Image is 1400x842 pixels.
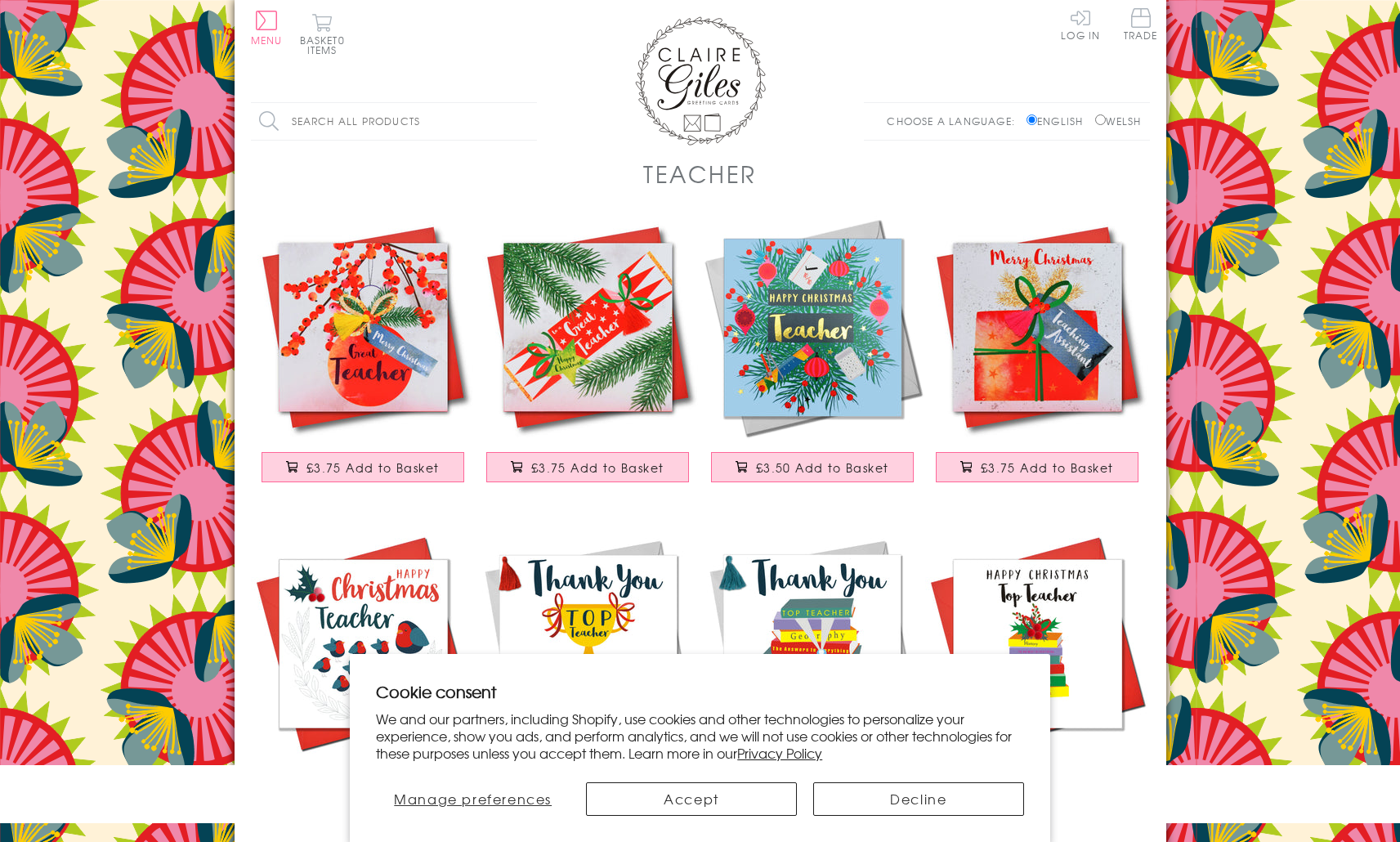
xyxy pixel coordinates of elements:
[251,531,476,815] a: Christmas Card, Robin classroom, Teacher, Embellished with colourful pompoms £3.75 Add to Basket
[925,215,1150,499] a: Christmas Card, Present, Merry Christmas, Teaching Assistant, Tassel Embellished £3.75 Add to Basket
[476,215,700,499] a: Christmas Card, Cracker, To a Great Teacher, Happy Christmas, Tassel Embellished £3.75 Add to Basket
[251,531,476,756] img: Christmas Card, Robin classroom, Teacher, Embellished with colourful pompoms
[1027,114,1037,125] input: English
[711,452,914,482] button: £3.50 Add to Basket
[486,452,689,482] button: £3.75 Add to Basket
[306,459,440,476] span: £3.75 Add to Basket
[251,103,537,140] input: Search all products
[981,459,1114,476] span: £3.75 Add to Basket
[813,782,1024,816] button: Decline
[1124,8,1158,40] span: Trade
[936,452,1138,482] button: £3.75 Add to Basket
[586,782,797,816] button: Accept
[1027,114,1091,128] label: English
[700,215,925,499] a: Christmas Card, Teacher Wreath and Baubles, text foiled in shiny gold £3.50 Add to Basket
[700,531,925,815] a: Thank You Teacher Card, Medal & Books, Embellished with a colourful tassel £3.75 Add to Basket
[737,743,822,763] a: Privacy Policy
[925,531,1150,815] a: Christmas Card, Pile of School Books, Top Teacher, Embellished with pompoms £3.75 Add to Basket
[394,789,552,808] span: Manage preferences
[300,13,345,55] button: Basket0 items
[262,452,464,482] button: £3.75 Add to Basket
[1095,114,1106,125] input: Welsh
[700,215,925,440] img: Christmas Card, Teacher Wreath and Baubles, text foiled in shiny gold
[887,114,1023,128] p: Choose a language:
[476,531,700,815] a: Thank You Teacher Card, Trophy, Embellished with a colourful tassel £3.75 Add to Basket
[925,531,1150,756] img: Christmas Card, Pile of School Books, Top Teacher, Embellished with pompoms
[521,103,537,140] input: Search
[476,531,700,756] img: Thank You Teacher Card, Trophy, Embellished with a colourful tassel
[251,215,476,440] img: Christmas Card, Bauble and Berries, Great Teacher, Tassel Embellished
[635,16,766,146] img: Claire Giles Greetings Cards
[251,33,283,47] span: Menu
[251,11,283,45] button: Menu
[476,215,700,440] img: Christmas Card, Cracker, To a Great Teacher, Happy Christmas, Tassel Embellished
[376,710,1024,761] p: We and our partners, including Shopify, use cookies and other technologies to personalize your ex...
[376,680,1024,703] h2: Cookie consent
[531,459,664,476] span: £3.75 Add to Basket
[925,215,1150,440] img: Christmas Card, Present, Merry Christmas, Teaching Assistant, Tassel Embellished
[643,157,757,190] h1: Teacher
[756,459,889,476] span: £3.50 Add to Basket
[1095,114,1142,128] label: Welsh
[307,33,345,57] span: 0 items
[1061,8,1100,40] a: Log In
[1124,8,1158,43] a: Trade
[376,782,570,816] button: Manage preferences
[251,215,476,499] a: Christmas Card, Bauble and Berries, Great Teacher, Tassel Embellished £3.75 Add to Basket
[700,531,925,756] img: Thank You Teacher Card, Medal & Books, Embellished with a colourful tassel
